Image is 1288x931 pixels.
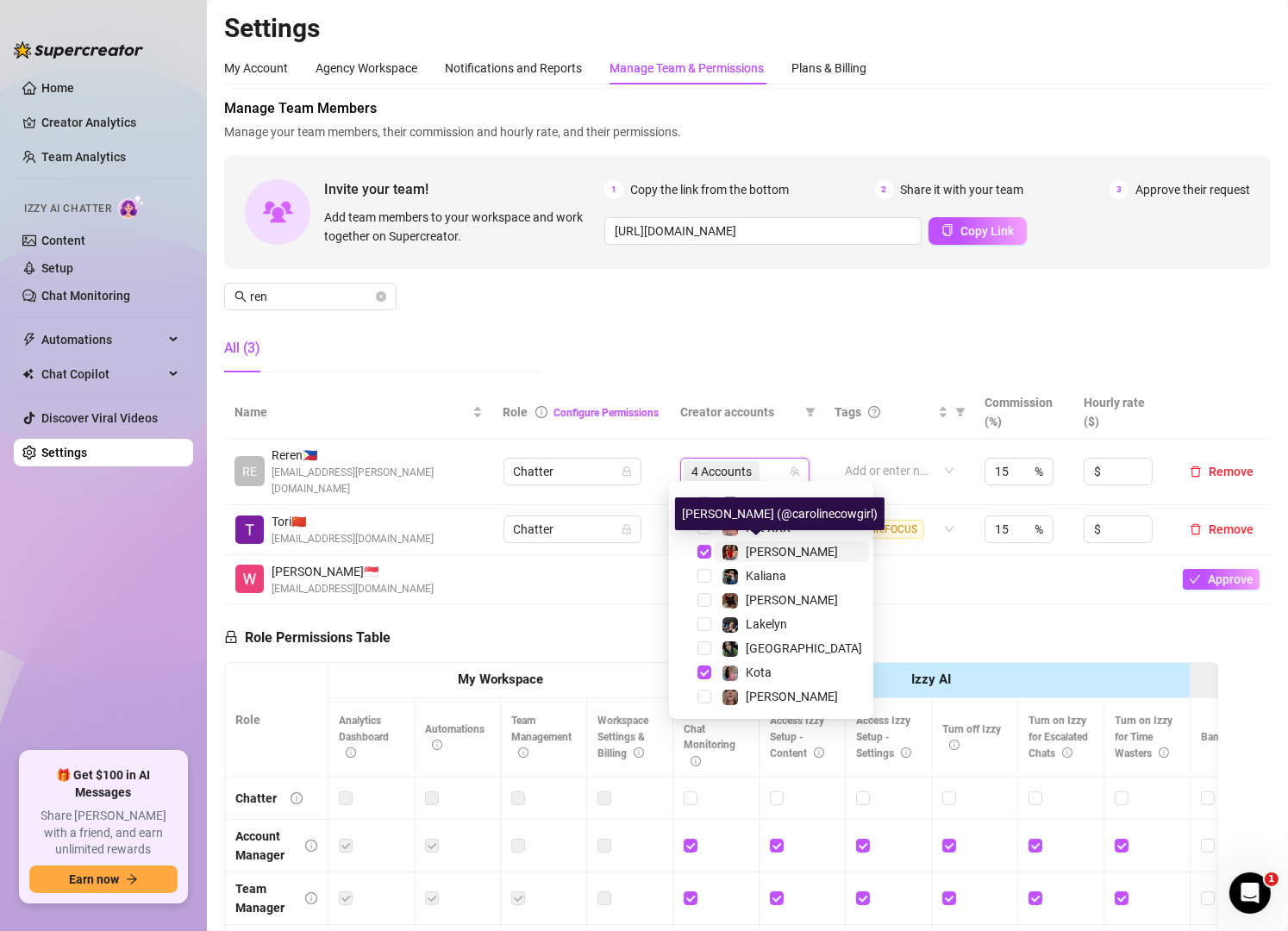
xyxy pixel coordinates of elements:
[746,545,838,559] span: [PERSON_NAME]
[432,740,442,750] span: info-circle
[697,545,711,559] span: Select tree node
[1062,747,1072,758] span: info-circle
[29,865,178,893] button: Earn nowarrow-right
[272,581,434,597] span: [EMAIL_ADDRESS][DOMAIN_NAME]
[272,446,483,465] span: Reren 🇵🇭
[458,672,543,687] strong: My Workspace
[1110,180,1129,199] span: 3
[376,291,386,302] span: close-circle
[960,224,1014,238] span: Copy Link
[126,873,138,885] span: arrow-right
[928,217,1027,245] button: Copy Link
[790,466,800,477] span: team
[722,641,738,657] img: Salem
[1115,715,1172,759] span: Turn on Izzy for Time Wasters
[29,808,178,859] span: Share [PERSON_NAME] with a friend, and earn unlimited rewards
[622,466,632,477] span: lock
[722,665,738,681] img: Kota
[234,291,247,303] span: search
[697,617,711,631] span: Select tree node
[942,723,1001,752] span: Turn off Izzy
[514,459,631,484] span: Chatter
[814,747,824,758] span: info-circle
[235,789,277,808] div: Chatter
[41,261,73,275] a: Setup
[41,326,164,353] span: Automations
[1183,461,1260,482] button: Remove
[746,665,772,679] span: Kota
[225,663,328,778] th: Role
[746,690,838,703] span: [PERSON_NAME]
[630,180,789,199] span: Copy the link from the bottom
[235,827,291,865] div: Account Manager
[1135,180,1250,199] span: Approve their request
[949,740,960,750] span: info-circle
[746,593,838,607] span: [PERSON_NAME]
[69,872,119,886] span: Earn now
[597,715,648,759] span: Workspace Settings & Billing
[41,411,158,425] a: Discover Viral Videos
[680,403,798,422] span: Creator accounts
[224,386,493,439] th: Name
[1229,872,1271,914] iframe: Intercom live chat
[622,524,632,534] span: lock
[802,399,819,425] span: filter
[868,406,880,418] span: question-circle
[1209,465,1254,478] span: Remove
[224,628,391,648] h5: Role Permissions Table
[24,201,111,217] span: Izzy AI Chatter
[514,516,631,542] span: Chatter
[224,630,238,644] span: lock
[535,406,547,418] span: info-circle
[339,715,389,759] span: Analytics Dashboard
[1183,569,1260,590] button: Approve
[425,723,485,752] span: Automations
[691,756,701,766] span: info-circle
[901,180,1024,199] span: Share it with your team
[697,569,711,583] span: Select tree node
[1159,747,1169,758] span: info-circle
[1073,386,1172,439] th: Hourly rate ($)
[235,565,264,593] img: Warren Purificacion
[235,515,264,544] img: Tori
[610,59,764,78] div: Manage Team & Permissions
[856,715,911,759] span: Access Izzy Setup - Settings
[41,360,164,388] span: Chat Copilot
[324,178,604,200] span: Invite your team!
[291,792,303,804] span: info-circle
[791,59,866,78] div: Plans & Billing
[41,234,85,247] a: Content
[1029,715,1088,759] span: Turn on Izzy for Escalated Chats
[554,407,660,419] a: Configure Permissions
[697,593,711,607] span: Select tree node
[14,41,143,59] img: logo-BBDzfeDw.svg
[835,403,861,422] span: Tags
[952,399,969,425] span: filter
[675,497,885,530] div: [PERSON_NAME] (@carolinecowgirl)
[1201,731,1241,743] span: Bank
[242,462,257,481] span: RE
[604,180,623,199] span: 1
[235,879,291,917] div: Team Manager
[22,368,34,380] img: Chat Copilot
[805,407,816,417] span: filter
[511,715,572,759] span: Team Management
[1190,523,1202,535] span: delete
[272,531,434,547] span: [EMAIL_ADDRESS][DOMAIN_NAME]
[305,840,317,852] span: info-circle
[1208,572,1254,586] span: Approve
[234,403,469,422] span: Name
[272,562,434,581] span: [PERSON_NAME] 🇸🇬
[746,641,862,655] span: [GEOGRAPHIC_DATA]
[746,569,786,583] span: Kaliana
[41,109,179,136] a: Creator Analytics
[250,287,372,306] input: Search members
[518,747,528,758] span: info-circle
[691,462,752,481] span: 4 Accounts
[346,747,356,758] span: info-circle
[41,81,74,95] a: Home
[722,690,738,705] img: Mila Steele
[224,59,288,78] div: My Account
[722,569,738,584] img: Kaliana
[22,333,36,347] span: thunderbolt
